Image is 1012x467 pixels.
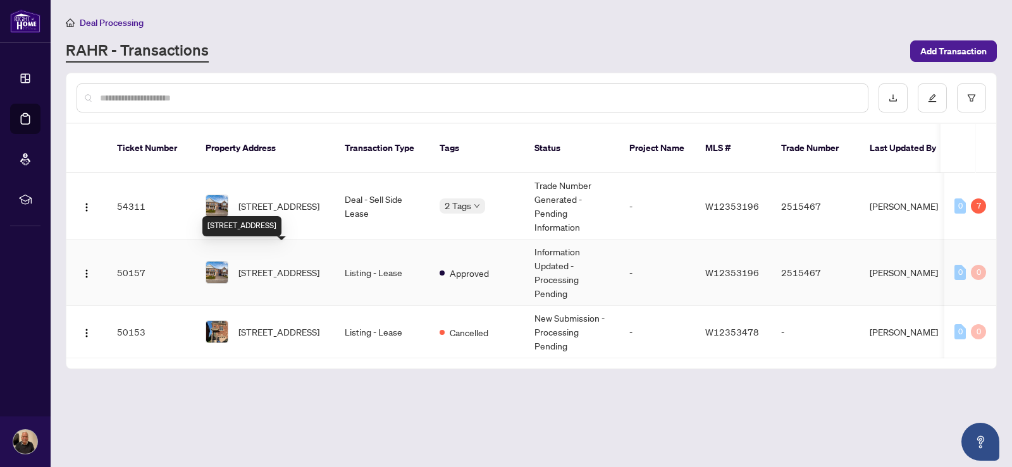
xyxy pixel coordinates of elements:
img: thumbnail-img [206,195,228,217]
span: W12353478 [705,326,759,337]
th: MLS # [695,124,771,173]
td: New Submission - Processing Pending [524,306,619,358]
td: - [619,240,695,306]
th: Transaction Type [335,124,429,173]
span: Add Transaction [920,41,987,61]
span: Cancelled [450,325,488,339]
div: 0 [971,265,986,280]
td: Listing - Lease [335,306,429,358]
img: thumbnail-img [206,321,228,343]
button: Add Transaction [910,40,997,62]
img: thumbnail-img [206,262,228,283]
span: [STREET_ADDRESS] [238,265,319,279]
button: filter [957,83,986,112]
td: - [771,306,860,358]
th: Ticket Number [107,124,195,173]
td: 2515467 [771,240,860,306]
button: Logo [77,196,97,216]
span: Deal Processing [80,17,144,28]
div: 0 [954,324,966,339]
td: [PERSON_NAME] [860,306,954,358]
th: Trade Number [771,124,860,173]
span: [STREET_ADDRESS] [238,199,319,213]
a: RAHR - Transactions [66,40,209,63]
span: W12353196 [705,200,759,212]
button: Open asap [961,423,999,461]
div: 0 [971,324,986,339]
button: Logo [77,322,97,342]
td: 2515467 [771,173,860,240]
img: Logo [82,269,92,279]
img: Logo [82,328,92,338]
td: - [619,306,695,358]
button: download [879,83,908,112]
th: Last Updated By [860,124,954,173]
img: Profile Icon [13,430,37,454]
th: Tags [429,124,524,173]
span: W12353196 [705,267,759,278]
th: Property Address [195,124,335,173]
td: [PERSON_NAME] [860,240,954,306]
td: Listing - Lease [335,240,429,306]
td: Deal - Sell Side Lease [335,173,429,240]
button: edit [918,83,947,112]
span: Approved [450,266,489,280]
div: 0 [954,198,966,214]
td: Information Updated - Processing Pending [524,240,619,306]
div: 0 [954,265,966,280]
span: edit [928,94,937,102]
div: [STREET_ADDRESS] [202,216,281,236]
td: Trade Number Generated - Pending Information [524,173,619,240]
td: 54311 [107,173,195,240]
span: down [474,203,480,209]
button: Logo [77,262,97,282]
th: Status [524,124,619,173]
span: 2 Tags [445,198,471,213]
span: filter [967,94,976,102]
span: download [889,94,898,102]
td: 50157 [107,240,195,306]
td: 50153 [107,306,195,358]
span: [STREET_ADDRESS] [238,325,319,339]
div: 7 [971,198,986,214]
th: Project Name [619,124,695,173]
img: Logo [82,202,92,212]
td: [PERSON_NAME] [860,173,954,240]
span: home [66,18,75,27]
td: - [619,173,695,240]
img: logo [10,9,40,33]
